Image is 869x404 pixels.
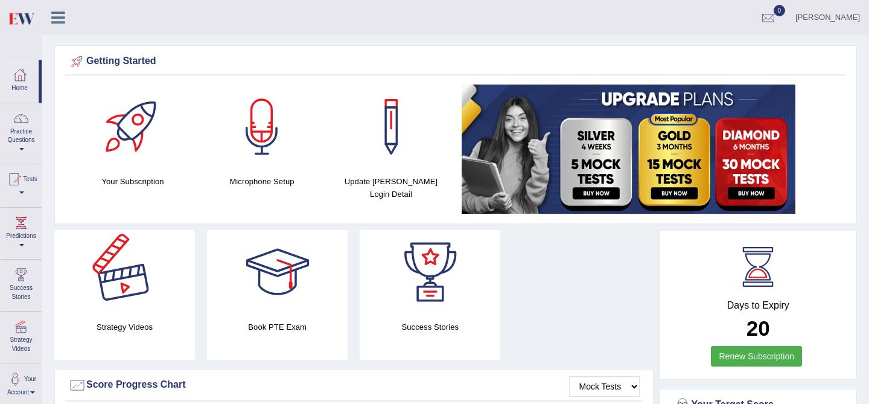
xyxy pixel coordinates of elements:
[1,164,42,204] a: Tests
[1,103,42,160] a: Practice Questions
[207,321,348,333] h4: Book PTE Exam
[462,85,795,214] img: small5.jpg
[1,312,42,359] a: Strategy Videos
[1,364,42,403] a: Your Account
[203,175,320,188] h4: Microphone Setup
[774,5,786,16] span: 0
[68,376,640,394] div: Score Progress Chart
[74,175,191,188] h4: Your Subscription
[68,53,843,71] div: Getting Started
[333,175,450,200] h4: Update [PERSON_NAME] Login Detail
[1,208,42,255] a: Predictions
[673,300,844,311] h4: Days to Expiry
[746,316,770,340] b: 20
[54,321,195,333] h4: Strategy Videos
[711,346,802,367] a: Renew Subscription
[360,321,500,333] h4: Success Stories
[1,260,42,307] a: Success Stories
[1,60,39,99] a: Home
